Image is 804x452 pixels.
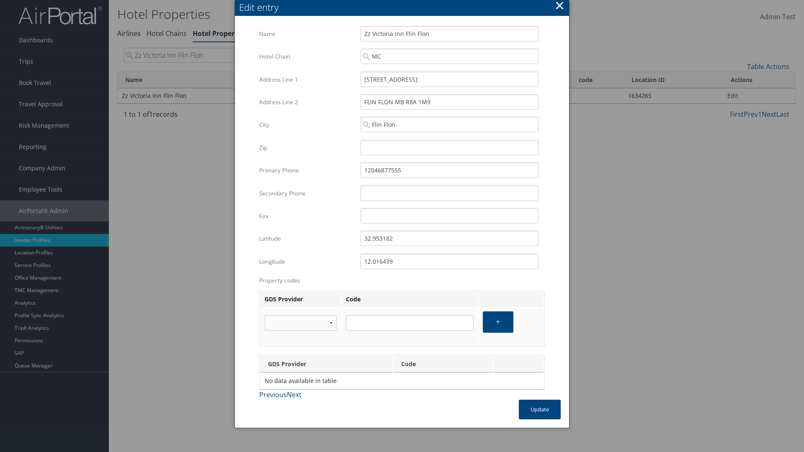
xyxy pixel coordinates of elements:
label: Address Line 2 [259,94,354,110]
label: Property codes [259,276,545,285]
label: Primary Phone [259,162,354,178]
label: Hotel Chain [259,49,354,64]
a: Next [287,390,301,399]
td: No data available in table [260,373,544,388]
th: GDS Provider [260,292,341,307]
label: Name [259,26,354,42]
label: Latitude [259,231,354,247]
label: Zip [259,140,354,156]
label: Address Line 1 [259,72,354,87]
label: Secondary Phone [259,185,354,201]
th: : activate to sort column ascending [493,356,544,372]
label: Fax [259,208,354,224]
label: Longitude [259,254,354,270]
div: Edit entry [239,1,569,14]
button: + [483,311,513,333]
button: Update [519,400,561,419]
th: Code: activate to sort column ascending [394,356,492,372]
a: Previous [259,390,287,399]
th: GDS Provider: activate to sort column descending [260,356,393,372]
label: City [259,117,354,133]
th: Code [342,292,478,307]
